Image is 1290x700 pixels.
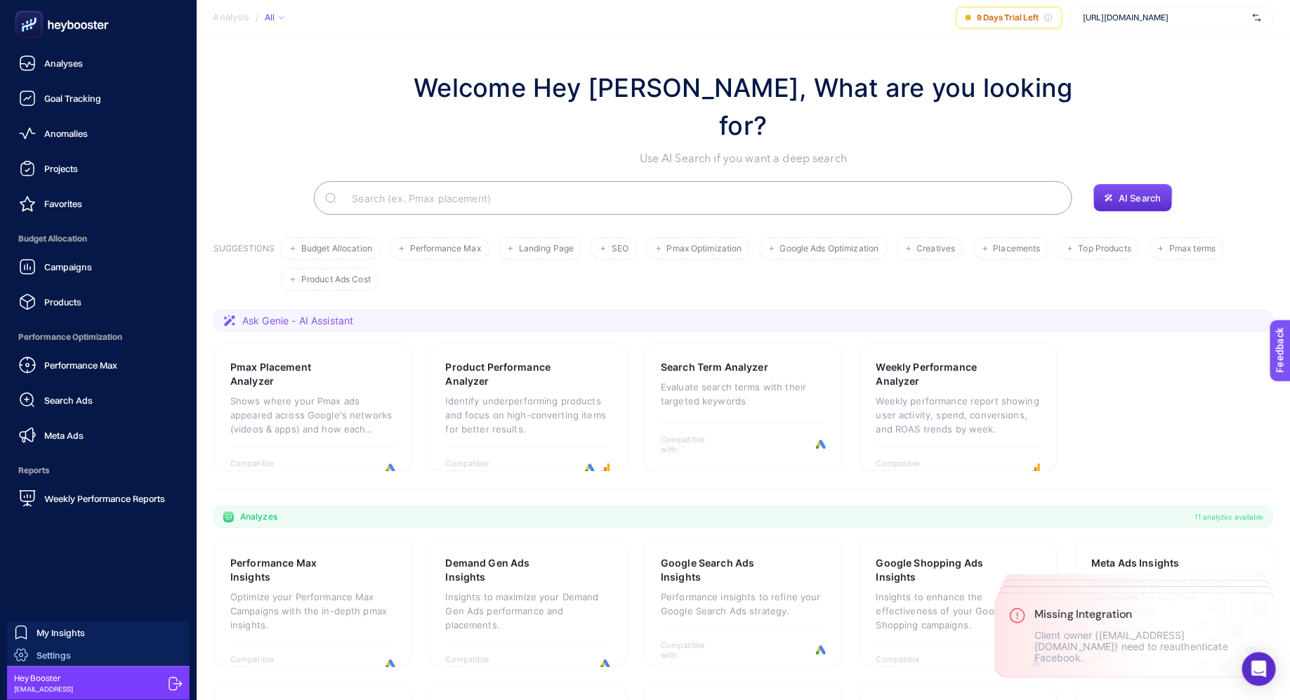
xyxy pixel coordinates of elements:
p: Shows where your Pmax ads appeared across Google's networks (videos & apps) and how each placemen... [230,394,395,436]
span: Compatible with: [446,458,509,478]
h3: SUGGESTIONS [213,243,275,291]
span: Compatible with: [661,640,724,660]
h3: Missing Integration [1034,607,1262,621]
h3: Meta Ads Insights [1091,556,1179,570]
p: Use AI Search if you want a deep search [400,150,1088,167]
span: Compatible with: [230,654,294,674]
span: Pmax terms [1169,244,1216,254]
span: Pmax Optimization [667,244,742,254]
p: Evaluate search terms with their targeted keywords [661,380,826,408]
span: Weekly Performance Reports [44,493,165,504]
span: Top Products [1079,244,1131,254]
span: [EMAIL_ADDRESS] [14,684,73,694]
a: Goal Tracking [11,84,185,112]
span: 11 analyzes available [1195,511,1264,522]
a: Product Performance AnalyzerIdentify underperforming products and focus on high-converting items ... [429,343,628,471]
span: 9 Days Trial Left [977,12,1039,23]
a: Pmax Placement AnalyzerShows where your Pmax ads appeared across Google's networks (videos & apps... [213,343,412,471]
h3: Weekly Performance Analyzer [876,360,998,388]
a: Performance Max [11,351,185,379]
span: Reports [11,456,185,484]
a: Campaigns [11,253,185,281]
span: Compatible with: [446,654,509,674]
span: Feedback [8,4,53,15]
a: Meta Ads InsightsAnalyze and optimize Meta ad campaigns for targeted improvements.Compatible with: [1074,539,1273,667]
span: Favorites [44,198,82,209]
span: Compatible with: [661,435,724,454]
span: Budget Allocation [301,244,372,254]
span: AI Search [1119,192,1161,204]
a: Settings [7,644,190,666]
span: Goal Tracking [44,93,101,104]
h3: Google Search Ads Insights [661,556,782,584]
h3: Performance Max Insights [230,556,351,584]
span: Anomalies [44,128,88,139]
p: Insights to maximize your Demand Gen Ads performance and placements. [446,590,611,632]
span: Budget Allocation [11,225,185,253]
p: Weekly performance report showing user activity, spend, conversions, and ROAS trends by week. [876,394,1041,436]
span: Products [44,296,81,308]
p: Insights to enhance the effectiveness of your Google Shopping campaigns. [876,590,1041,632]
h3: Pmax Placement Analyzer [230,360,350,388]
a: Weekly Performance Reports [11,484,185,513]
span: Analyzes [240,511,277,522]
a: Anomalies [11,119,185,147]
span: Analysis [213,12,250,23]
h3: Product Performance Analyzer [446,360,568,388]
div: All [265,12,284,23]
input: Search [341,178,1061,218]
span: Analyses [44,58,83,69]
span: Compatible with: [876,654,940,674]
h3: Search Term Analyzer [661,360,768,374]
span: Google Ads Optimization [780,244,879,254]
div: Open Intercom Messenger [1242,652,1276,686]
a: Performance Max InsightsOptimize your Performance Max Campaigns with the in-depth pmax insights.C... [213,539,412,667]
span: Meta Ads [44,430,84,441]
span: Landing Page [519,244,574,254]
a: My Insights [7,621,190,644]
a: Meta Ads [11,421,185,449]
span: Search Ads [44,395,93,406]
button: AI Search [1093,184,1172,212]
span: My Insights [37,627,85,638]
span: / [256,11,259,22]
span: Placements [994,244,1041,254]
span: Hey Booster [14,673,73,684]
span: Performance Max [410,244,481,254]
span: Performance Optimization [11,323,185,351]
span: Performance Max [44,359,117,371]
span: Campaigns [44,261,92,272]
img: svg%3e [1253,11,1261,25]
span: [URL][DOMAIN_NAME] [1083,12,1247,23]
a: Search Ads [11,386,185,414]
a: Search Term AnalyzerEvaluate search terms with their targeted keywordsCompatible with: [644,343,843,471]
a: Google Search Ads InsightsPerformance insights to refine your Google Search Ads strategy.Compatib... [644,539,843,667]
p: Client owner ([EMAIL_ADDRESS][DOMAIN_NAME]) need to reauthenticate Facebook. [1034,630,1262,663]
p: Optimize your Performance Max Campaigns with the in-depth pmax insights. [230,590,395,632]
a: Analyses [11,49,185,77]
a: Favorites [11,190,185,218]
span: Product Ads Cost [301,275,371,285]
a: Demand Gen Ads InsightsInsights to maximize your Demand Gen Ads performance and placements.Compat... [429,539,628,667]
span: Settings [37,649,71,661]
h1: Welcome Hey [PERSON_NAME], What are you looking for? [400,69,1088,145]
span: Compatible with: [230,458,294,478]
h3: Demand Gen Ads Insights [446,556,566,584]
span: Ask Genie - AI Assistant [242,314,353,328]
span: Projects [44,163,78,174]
h3: Google Shopping Ads Insights [876,556,999,584]
span: Compatible with: [876,458,940,478]
a: Weekly Performance AnalyzerWeekly performance report showing user activity, spend, conversions, a... [860,343,1058,471]
span: Creatives [917,244,956,254]
span: SEO [612,244,628,254]
a: Google Shopping Ads InsightsInsights to enhance the effectiveness of your Google Shopping campaig... [860,539,1058,667]
a: Products [11,288,185,316]
p: Identify underperforming products and focus on high-converting items for better results. [446,394,611,436]
a: Projects [11,154,185,183]
p: Performance insights to refine your Google Search Ads strategy. [661,590,826,618]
